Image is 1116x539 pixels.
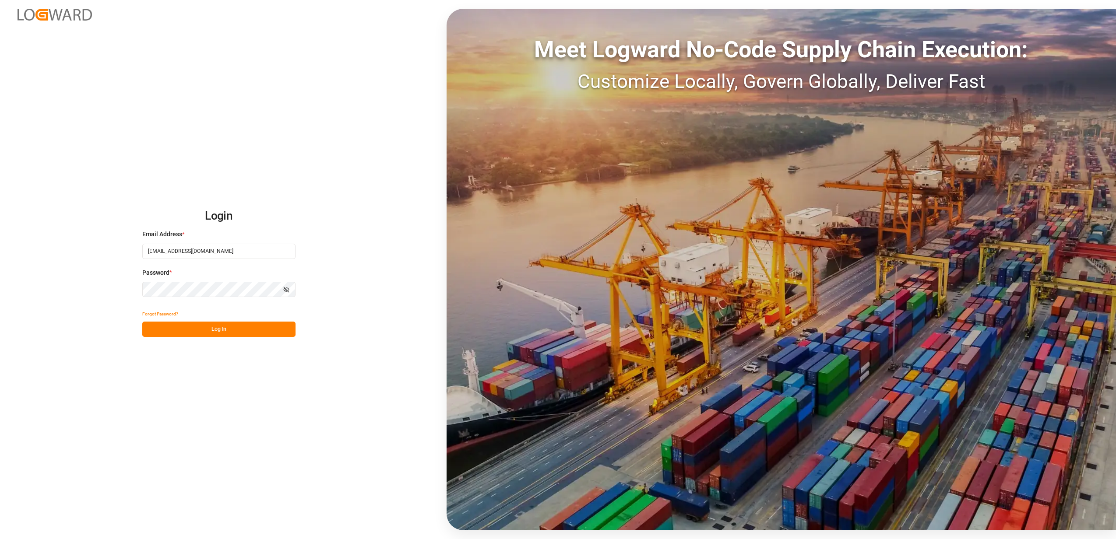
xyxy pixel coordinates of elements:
span: Email Address [142,230,182,239]
button: Forgot Password? [142,306,178,322]
span: Password [142,268,169,277]
button: Log In [142,322,296,337]
input: Enter your email [142,244,296,259]
h2: Login [142,202,296,230]
div: Customize Locally, Govern Globally, Deliver Fast [447,67,1116,96]
img: Logward_new_orange.png [18,9,92,21]
div: Meet Logward No-Code Supply Chain Execution: [447,33,1116,67]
